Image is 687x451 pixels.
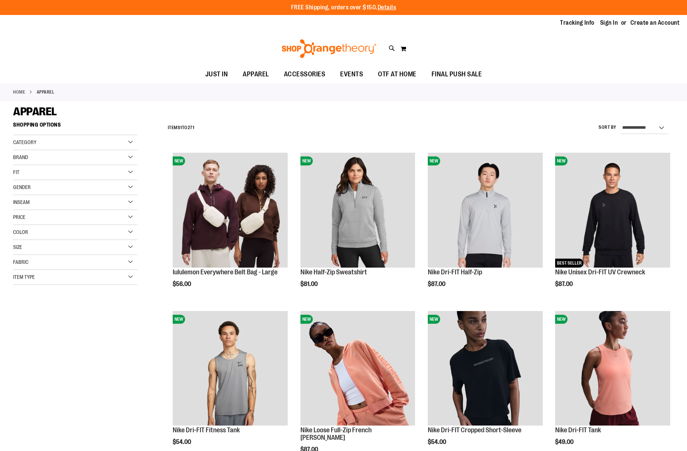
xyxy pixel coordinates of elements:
img: Nike Dri-FIT Fitness Tank [173,311,288,426]
span: NEW [300,315,313,324]
span: Brand [13,154,28,160]
a: Nike Dri-FIT Cropped Short-SleeveNEW [428,311,543,427]
span: Fabric [13,259,28,265]
a: lululemon Everywhere Belt Bag - Large [173,268,278,276]
a: Nike Dri-FIT Cropped Short-Sleeve [428,426,521,434]
img: Nike Dri-FIT Half-Zip [428,153,543,268]
a: Home [13,89,25,95]
div: product [169,149,291,306]
a: Nike Unisex Dri-FIT UV CrewneckNEWBEST SELLER [555,153,670,269]
strong: Shopping Options [13,118,137,135]
a: Tracking Info [560,19,594,27]
span: ACCESSORIES [284,66,326,83]
a: Nike Dri-FIT Half-Zip [428,268,482,276]
label: Sort By [599,124,617,131]
img: Nike Dri-FIT Tank [555,311,670,426]
span: NEW [173,315,185,324]
span: $49.00 [555,439,575,445]
span: $87.00 [555,281,574,287]
div: product [551,149,674,306]
span: APPAREL [13,105,57,118]
a: Nike Half-Zip SweatshirtNEW [300,153,415,269]
span: NEW [555,156,568,165]
a: Nike Dri-FIT Tank [555,426,601,434]
span: $87.00 [428,281,447,287]
a: Sign In [600,19,618,27]
a: Nike Dri-FIT Fitness TankNEW [173,311,288,427]
span: $56.00 [173,281,192,287]
a: Nike Loose Full-Zip French Terry HoodieNEW [300,311,415,427]
img: Shop Orangetheory [281,39,378,58]
div: product [297,149,419,306]
span: 271 [188,125,194,130]
a: lululemon Everywhere Belt Bag - LargeNEW [173,153,288,269]
a: Create an Account [630,19,680,27]
div: product [424,149,547,306]
a: Nike Loose Full-Zip French [PERSON_NAME] [300,426,372,441]
span: NEW [428,315,440,324]
span: NEW [300,156,313,165]
img: Nike Loose Full-Zip French Terry Hoodie [300,311,415,426]
span: Fit [13,169,19,175]
img: Nike Unisex Dri-FIT UV Crewneck [555,153,670,268]
a: Nike Dri-FIT Half-ZipNEW [428,153,543,269]
span: Color [13,229,28,235]
span: $81.00 [300,281,319,287]
span: Item Type [13,274,35,280]
span: OTF AT HOME [378,66,417,83]
p: FREE Shipping, orders over $150. [291,3,396,12]
a: Nike Unisex Dri-FIT UV Crewneck [555,268,645,276]
span: 1 [180,125,182,130]
img: Nike Half-Zip Sweatshirt [300,153,415,268]
a: Nike Dri-FIT TankNEW [555,311,670,427]
img: Nike Dri-FIT Cropped Short-Sleeve [428,311,543,426]
span: EVENTS [340,66,363,83]
span: NEW [173,156,185,165]
span: $54.00 [428,439,447,445]
span: NEW [555,315,568,324]
span: FINAL PUSH SALE [432,66,482,83]
span: NEW [428,156,440,165]
span: Gender [13,184,31,190]
span: Inseam [13,199,30,205]
span: BEST SELLER [555,259,584,268]
img: lululemon Everywhere Belt Bag - Large [173,153,288,268]
span: Size [13,244,22,250]
h2: Items to [168,122,194,134]
a: Details [378,4,396,11]
strong: APPAREL [37,89,55,95]
a: Nike Half-Zip Sweatshirt [300,268,367,276]
span: APPAREL [243,66,269,83]
span: Price [13,214,25,220]
span: $54.00 [173,439,192,445]
a: Nike Dri-FIT Fitness Tank [173,426,240,434]
span: JUST IN [205,66,228,83]
span: Category [13,139,36,145]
